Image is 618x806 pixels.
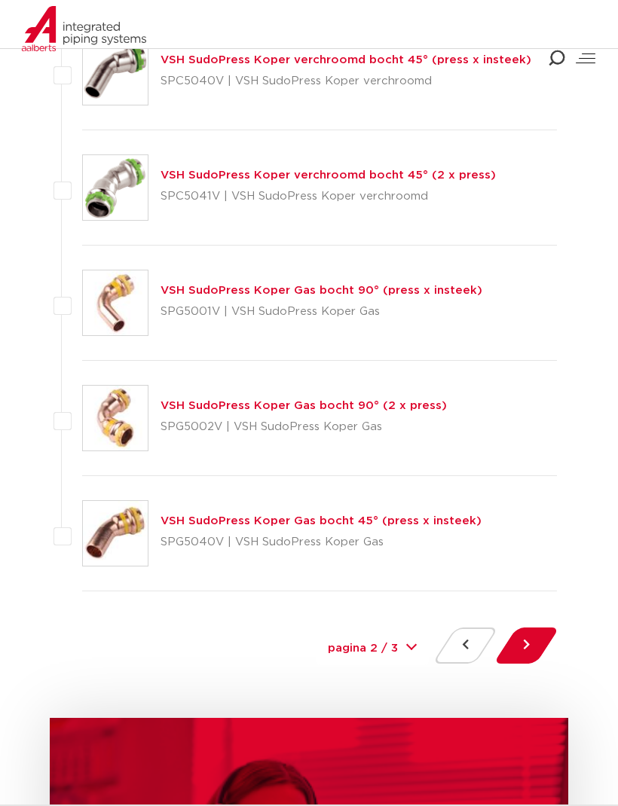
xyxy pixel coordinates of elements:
[83,155,148,220] img: Thumbnail for VSH SudoPress Koper verchroomd bocht 45° (2 x press)
[161,530,482,554] p: SPG5040V | VSH SudoPress Koper Gas
[161,400,447,411] a: VSH SudoPress Koper Gas bocht 90° (2 x press)
[83,40,148,105] img: Thumbnail for VSH SudoPress Koper verchroomd bocht 45° (press x insteek)
[161,300,482,324] p: SPG5001V | VSH SudoPress Koper Gas
[161,515,482,527] a: VSH SudoPress Koper Gas bocht 45° (press x insteek)
[83,270,148,335] img: Thumbnail for VSH SudoPress Koper Gas bocht 90° (press x insteek)
[161,169,496,181] a: VSH SudoPress Koper verchroomd bocht 45° (2 x press)
[161,54,531,66] a: VSH SudoPress Koper verchroomd bocht 45° (press x insteek)
[161,415,447,439] p: SPG5002V | VSH SudoPress Koper Gas
[161,185,496,209] p: SPC5041V | VSH SudoPress Koper verchroomd
[83,386,148,450] img: Thumbnail for VSH SudoPress Koper Gas bocht 90° (2 x press)
[83,501,148,566] img: Thumbnail for VSH SudoPress Koper Gas bocht 45° (press x insteek)
[161,69,531,93] p: SPC5040V | VSH SudoPress Koper verchroomd
[161,285,482,296] a: VSH SudoPress Koper Gas bocht 90° (press x insteek)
